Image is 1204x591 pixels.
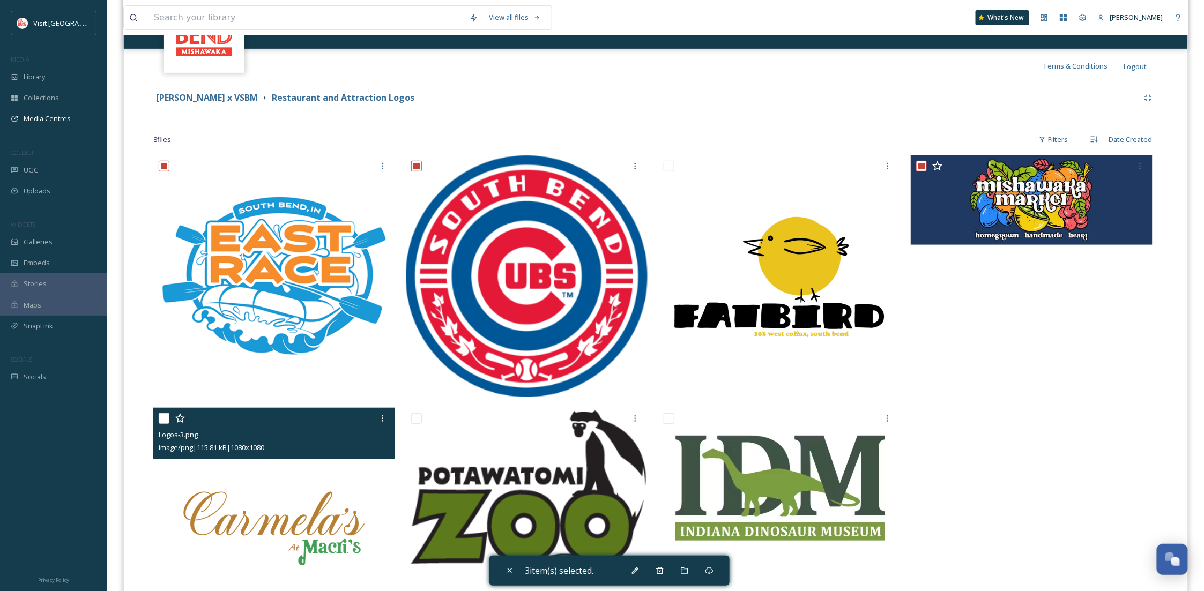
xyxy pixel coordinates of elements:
[1043,61,1108,71] span: Terms & Conditions
[484,7,546,28] a: View all files
[38,577,69,583] span: Privacy Policy
[525,564,593,577] span: 3 item(s) selected.
[24,300,41,310] span: Maps
[24,165,38,175] span: UGC
[1043,59,1124,72] a: Terms & Conditions
[24,258,50,268] span: Embeds
[658,408,900,561] img: IDM Logo.avif
[976,10,1029,25] a: What's New
[11,220,35,228] span: WIDGETS
[24,372,46,382] span: Socials
[24,237,53,247] span: Galleries
[159,430,198,439] span: Logos-3.png
[272,92,414,103] strong: Restaurant and Attraction Logos
[153,134,171,145] span: 8 file s
[156,92,258,103] strong: [PERSON_NAME] x VSBM
[148,6,464,29] input: Search your library
[1034,129,1074,150] div: Filters
[1092,7,1169,28] a: [PERSON_NAME]
[406,155,648,397] img: SouthBendCubsLogo.png
[38,573,69,586] a: Privacy Policy
[1157,544,1188,575] button: Open Chat
[24,186,50,196] span: Uploads
[24,279,47,289] span: Stories
[1124,62,1147,71] span: Logout
[24,72,45,82] span: Library
[17,18,28,28] img: vsbm-stackedMISH_CMYKlogo2017.jpg
[24,114,71,124] span: Media Centres
[159,443,264,452] span: image/png | 115.81 kB | 1080 x 1080
[24,93,59,103] span: Collections
[406,408,648,574] img: Potawatomi Zoo Logo.png
[658,155,900,397] img: FatbirdLogo.png
[1104,129,1158,150] div: Date Created
[153,155,395,397] img: Logos-2.png
[11,148,34,156] span: COLLECT
[911,155,1153,245] img: MishawakaMarketLogo.jpg
[33,18,116,28] span: Visit [GEOGRAPHIC_DATA]
[11,355,32,363] span: SOCIALS
[1110,12,1163,22] span: [PERSON_NAME]
[24,321,53,331] span: SnapLink
[11,55,29,63] span: MEDIA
